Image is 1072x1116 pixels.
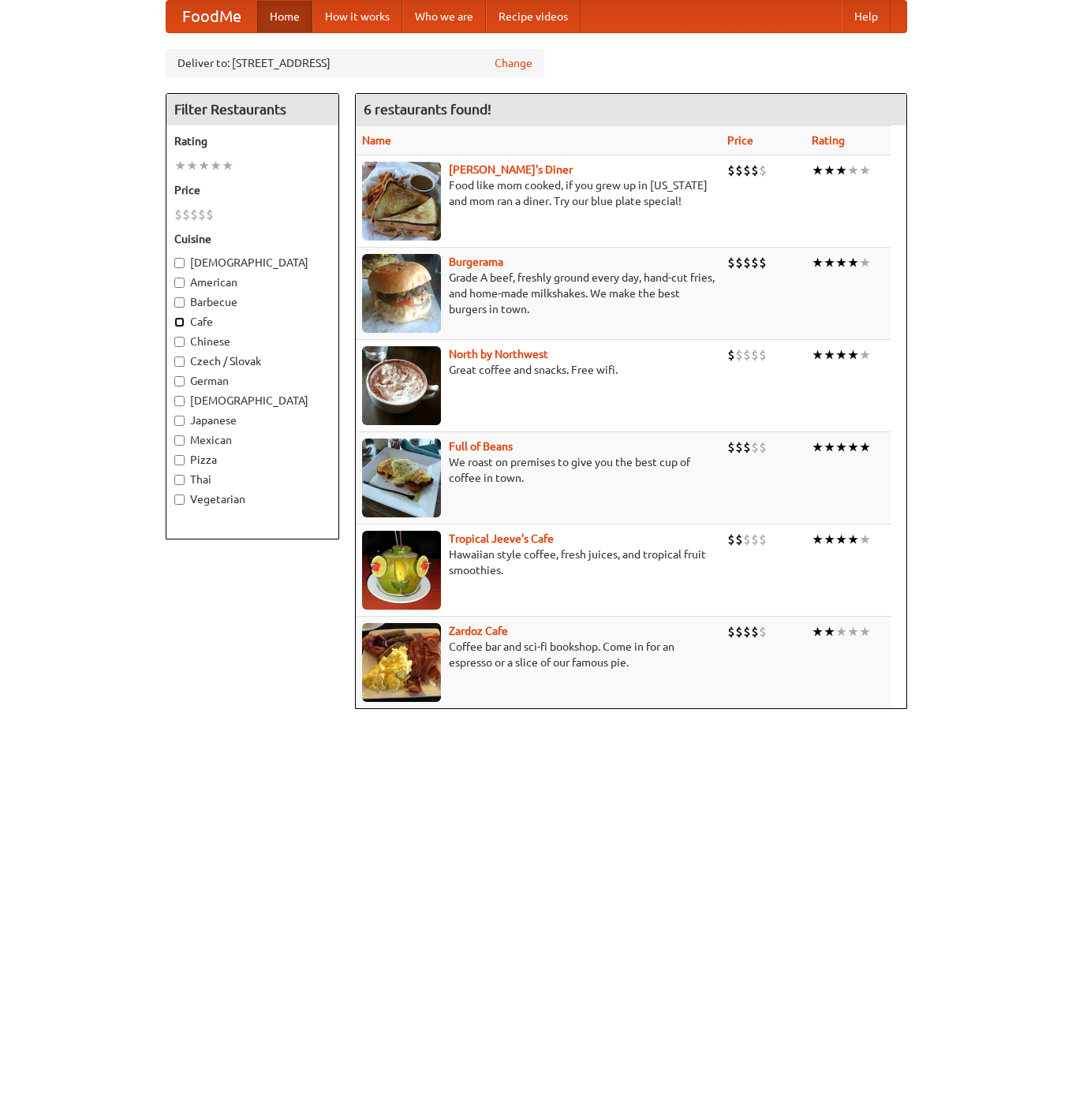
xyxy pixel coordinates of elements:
[362,162,441,241] img: sallys.jpg
[847,623,859,640] li: ★
[174,393,331,409] label: [DEMOGRAPHIC_DATA]
[735,254,743,271] li: $
[222,157,233,174] li: ★
[166,1,257,32] a: FoodMe
[812,439,824,456] li: ★
[743,162,751,179] li: $
[751,531,759,548] li: $
[198,157,210,174] li: ★
[190,206,198,223] li: $
[847,531,859,548] li: ★
[835,346,847,364] li: ★
[743,346,751,364] li: $
[727,346,735,364] li: $
[727,162,735,179] li: $
[174,356,185,367] input: Czech / Slovak
[759,254,767,271] li: $
[859,531,871,548] li: ★
[835,531,847,548] li: ★
[174,206,182,223] li: $
[727,134,753,147] a: Price
[759,531,767,548] li: $
[842,1,891,32] a: Help
[362,254,441,333] img: burgerama.jpg
[751,162,759,179] li: $
[859,623,871,640] li: ★
[198,206,206,223] li: $
[847,439,859,456] li: ★
[735,439,743,456] li: $
[495,55,532,71] a: Change
[859,162,871,179] li: ★
[174,452,331,468] label: Pizza
[735,531,743,548] li: $
[174,278,185,288] input: American
[824,254,835,271] li: ★
[735,623,743,640] li: $
[174,258,185,268] input: [DEMOGRAPHIC_DATA]
[751,623,759,640] li: $
[824,162,835,179] li: ★
[362,439,441,517] img: beans.jpg
[759,439,767,456] li: $
[449,348,548,360] a: North by Northwest
[206,206,214,223] li: $
[449,256,503,268] a: Burgerama
[174,435,185,446] input: Mexican
[166,94,338,125] h4: Filter Restaurants
[174,491,331,507] label: Vegetarian
[174,334,331,349] label: Chinese
[743,531,751,548] li: $
[362,454,715,486] p: We roast on premises to give you the best cup of coffee in town.
[174,472,331,487] label: Thai
[174,231,331,247] h5: Cuisine
[812,162,824,179] li: ★
[743,254,751,271] li: $
[835,162,847,179] li: ★
[859,346,871,364] li: ★
[312,1,402,32] a: How it works
[449,532,554,545] a: Tropical Jeeve's Cafe
[174,495,185,505] input: Vegetarian
[751,439,759,456] li: $
[727,439,735,456] li: $
[166,49,544,77] div: Deliver to: [STREET_ADDRESS]
[859,254,871,271] li: ★
[174,274,331,290] label: American
[174,314,331,330] label: Cafe
[727,623,735,640] li: $
[174,432,331,448] label: Mexican
[812,134,845,147] a: Rating
[402,1,486,32] a: Who we are
[362,134,391,147] a: Name
[174,337,185,347] input: Chinese
[182,206,190,223] li: $
[824,346,835,364] li: ★
[174,455,185,465] input: Pizza
[174,133,331,149] h5: Rating
[362,270,715,317] p: Grade A beef, freshly ground every day, hand-cut fries, and home-made milkshakes. We make the bes...
[174,353,331,369] label: Czech / Slovak
[362,177,715,209] p: Food like mom cooked, if you grew up in [US_STATE] and mom ran a diner. Try our blue plate special!
[362,639,715,670] p: Coffee bar and sci-fi bookshop. Come in for an espresso or a slice of our famous pie.
[449,163,573,176] b: [PERSON_NAME]'s Diner
[362,531,441,610] img: jeeves.jpg
[174,376,185,386] input: German
[174,294,331,310] label: Barbecue
[210,157,222,174] li: ★
[186,157,198,174] li: ★
[847,254,859,271] li: ★
[859,439,871,456] li: ★
[362,547,715,578] p: Hawaiian style coffee, fresh juices, and tropical fruit smoothies.
[735,346,743,364] li: $
[449,625,508,637] a: Zardoz Cafe
[362,346,441,425] img: north.jpg
[174,317,185,327] input: Cafe
[449,440,513,453] a: Full of Beans
[751,254,759,271] li: $
[174,416,185,426] input: Japanese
